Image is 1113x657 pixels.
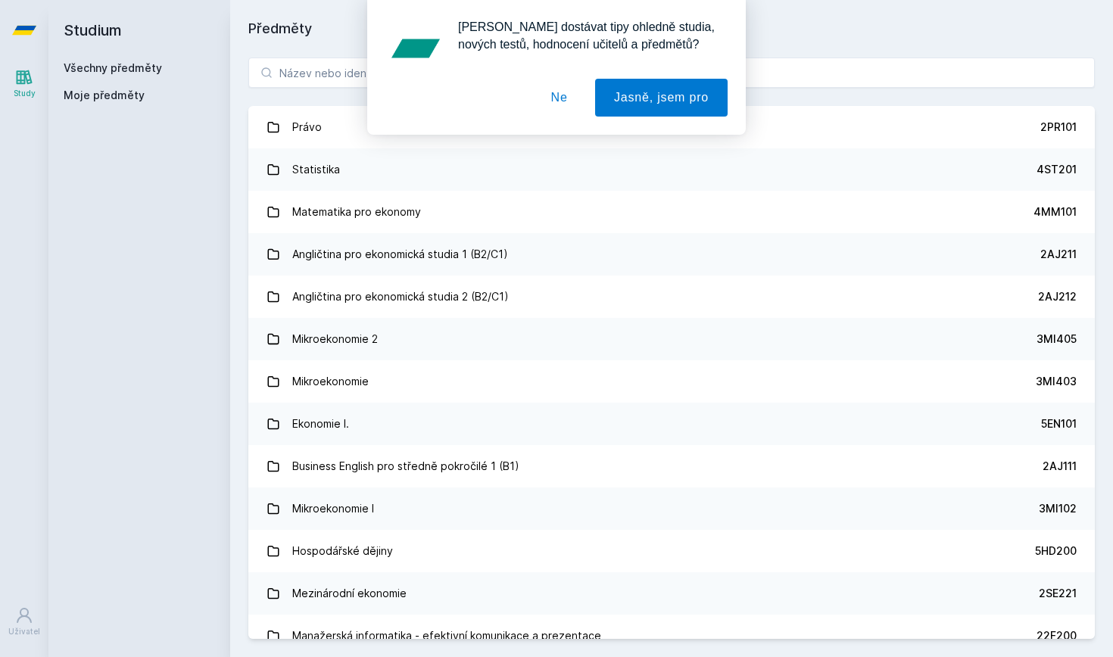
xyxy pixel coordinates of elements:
div: Mikroekonomie I [292,494,374,524]
div: 4ST201 [1037,162,1077,177]
div: 22F200 [1037,628,1077,643]
button: Jasně, jsem pro [595,79,728,117]
a: Uživatel [3,599,45,645]
img: notification icon [385,18,446,79]
a: Mikroekonomie 3MI403 [248,360,1095,403]
div: 2SE221 [1039,586,1077,601]
div: Angličtina pro ekonomická studia 2 (B2/C1) [292,282,509,312]
div: 5EN101 [1041,416,1077,431]
div: Business English pro středně pokročilé 1 (B1) [292,451,519,481]
a: Mezinárodní ekonomie 2SE221 [248,572,1095,615]
div: 4MM101 [1033,204,1077,220]
div: 3MI405 [1037,332,1077,347]
a: Statistika 4ST201 [248,148,1095,191]
div: 2AJ111 [1043,459,1077,474]
div: Hospodářské dějiny [292,536,393,566]
div: Matematika pro ekonomy [292,197,421,227]
div: 3MI102 [1039,501,1077,516]
div: Mikroekonomie 2 [292,324,378,354]
div: Mezinárodní ekonomie [292,578,407,609]
a: Angličtina pro ekonomická studia 1 (B2/C1) 2AJ211 [248,233,1095,276]
div: Statistika [292,154,340,185]
div: 5HD200 [1035,543,1077,559]
button: Ne [532,79,587,117]
a: Manažerská informatika - efektivní komunikace a prezentace 22F200 [248,615,1095,657]
a: Business English pro středně pokročilé 1 (B1) 2AJ111 [248,445,1095,487]
a: Matematika pro ekonomy 4MM101 [248,191,1095,233]
div: Angličtina pro ekonomická studia 1 (B2/C1) [292,239,508,269]
a: Ekonomie I. 5EN101 [248,403,1095,445]
div: 3MI403 [1036,374,1077,389]
div: Mikroekonomie [292,366,369,397]
a: Hospodářské dějiny 5HD200 [248,530,1095,572]
a: Mikroekonomie 2 3MI405 [248,318,1095,360]
div: Ekonomie I. [292,409,349,439]
div: 2AJ211 [1040,247,1077,262]
a: Mikroekonomie I 3MI102 [248,487,1095,530]
div: Uživatel [8,626,40,637]
div: [PERSON_NAME] dostávat tipy ohledně studia, nových testů, hodnocení učitelů a předmětů? [446,18,728,53]
a: Angličtina pro ekonomická studia 2 (B2/C1) 2AJ212 [248,276,1095,318]
div: Manažerská informatika - efektivní komunikace a prezentace [292,621,601,651]
div: 2AJ212 [1038,289,1077,304]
